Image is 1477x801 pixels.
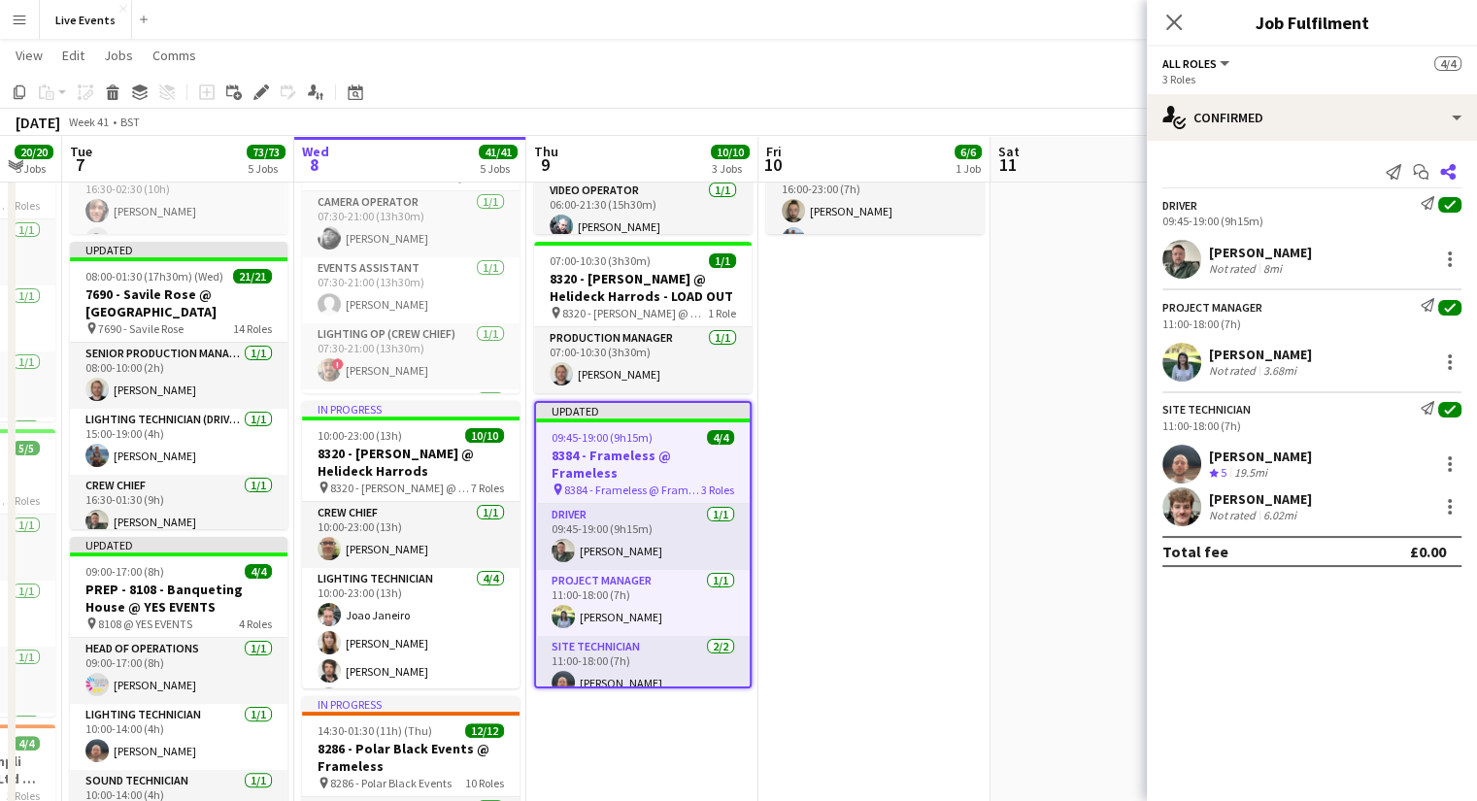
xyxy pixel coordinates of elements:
[70,343,287,409] app-card-role: Senior Production Manager1/108:00-10:00 (2h)[PERSON_NAME]
[332,358,344,370] span: !
[98,617,192,631] span: 8108 @ YES EVENTS
[302,257,520,323] app-card-role: Events Assistant1/107:30-21:00 (13h30m)[PERSON_NAME]
[302,568,520,718] app-card-role: Lighting Technician4/410:00-23:00 (13h)Joao Janeiro[PERSON_NAME][PERSON_NAME]
[70,242,287,529] app-job-card: Updated08:00-01:30 (17h30m) (Wed)21/217690 - Savile Rose @ [GEOGRAPHIC_DATA] 7690 - Savile Rose14...
[1209,261,1259,276] div: Not rated
[536,403,750,418] div: Updated
[711,145,750,159] span: 10/10
[302,445,520,480] h3: 8320 - [PERSON_NAME] @ Helideck Harrods
[763,153,782,176] span: 10
[536,447,750,482] h3: 8384 - Frameless @ Frameless
[302,143,329,160] span: Wed
[465,428,504,443] span: 10/10
[1259,508,1300,522] div: 6.02mi
[955,145,982,159] span: 6/6
[302,106,520,393] div: 07:30-21:00 (13h30m)7/78264 - Harrods @ BAFTA [STREET_ADDRESS] 8264 - BAFTA 195 Piccadilly7 Roles...
[531,153,558,176] span: 9
[233,269,272,284] span: 21/21
[1147,94,1477,141] div: Confirmed
[16,47,43,64] span: View
[465,723,504,738] span: 12/12
[550,253,651,268] span: 07:00-10:30 (3h30m)
[1162,56,1232,71] button: All roles
[562,306,708,320] span: 8320 - [PERSON_NAME] @ Helideck Harrods - LOAD OUT
[98,321,184,336] span: 7690 - Savile Rose
[85,269,223,284] span: 08:00-01:30 (17h30m) (Wed)
[70,143,92,160] span: Tue
[536,570,750,636] app-card-role: Project Manager1/111:00-18:00 (7h)[PERSON_NAME]
[8,43,50,68] a: View
[1162,542,1228,561] div: Total fee
[13,441,40,455] span: 5/5
[70,164,287,258] app-card-role: Lighting Operator2/216:30-02:30 (10h)[PERSON_NAME][PERSON_NAME]
[1209,244,1312,261] div: [PERSON_NAME]
[534,270,752,305] h3: 8320 - [PERSON_NAME] @ Helideck Harrods - LOAD OUT
[534,327,752,393] app-card-role: Production Manager1/107:00-10:30 (3h30m)[PERSON_NAME]
[67,153,92,176] span: 7
[480,161,517,176] div: 5 Jobs
[1162,56,1217,71] span: All roles
[70,581,287,616] h3: PREP - 8108 - Banqueting House @ YES EVENTS
[104,47,133,64] span: Jobs
[536,504,750,570] app-card-role: Driver1/109:45-19:00 (9h15m)[PERSON_NAME]
[1221,465,1226,480] span: 5
[302,191,520,257] app-card-role: Camera Operator1/107:30-21:00 (13h30m)[PERSON_NAME]
[54,43,92,68] a: Edit
[1209,346,1312,363] div: [PERSON_NAME]
[1259,261,1286,276] div: 8mi
[70,475,287,541] app-card-role: Crew Chief1/116:30-01:30 (9h)[PERSON_NAME]
[13,736,40,751] span: 4/4
[479,145,518,159] span: 41/41
[318,428,402,443] span: 10:00-23:00 (13h)
[534,242,752,393] app-job-card: 07:00-10:30 (3h30m)1/18320 - [PERSON_NAME] @ Helideck Harrods - LOAD OUT 8320 - [PERSON_NAME] @ H...
[534,401,752,688] div: Updated09:45-19:00 (9h15m)4/48384 - Frameless @ Frameless 8384 - Frameless @ Frameless3 RolesDriv...
[998,143,1020,160] span: Sat
[534,180,752,246] app-card-role: Video Operator1/106:00-21:30 (15h30m)[PERSON_NAME]
[1162,72,1461,86] div: 3 Roles
[70,409,287,475] app-card-role: Lighting Technician (Driver)1/115:00-19:00 (4h)[PERSON_NAME]
[120,115,140,129] div: BST
[302,740,520,775] h3: 8286 - Polar Black Events @ Frameless
[302,401,520,688] app-job-card: In progress10:00-23:00 (13h)10/108320 - [PERSON_NAME] @ Helideck Harrods 8320 - [PERSON_NAME] @ H...
[302,502,520,568] app-card-role: Crew Chief1/110:00-23:00 (13h)[PERSON_NAME]
[1209,363,1259,378] div: Not rated
[302,401,520,417] div: In progress
[552,430,653,445] span: 09:45-19:00 (9h15m)
[70,285,287,320] h3: 7690 - Savile Rose @ [GEOGRAPHIC_DATA]
[16,161,52,176] div: 5 Jobs
[15,145,53,159] span: 20/20
[1434,56,1461,71] span: 4/4
[1230,465,1271,482] div: 19.5mi
[302,389,520,455] app-card-role: Production Coordinator1/1
[7,198,40,213] span: 5 Roles
[40,1,132,39] button: Live Events
[330,481,471,495] span: 8320 - [PERSON_NAME] @ Helideck Harrods
[564,483,701,497] span: 8384 - Frameless @ Frameless
[152,47,196,64] span: Comms
[1209,448,1312,465] div: [PERSON_NAME]
[318,723,432,738] span: 14:30-01:30 (11h) (Thu)
[766,164,984,258] app-card-role: Site Technician2/216:00-23:00 (7h)[PERSON_NAME][PERSON_NAME]
[471,481,504,495] span: 7 Roles
[330,776,452,790] span: 8286 - Polar Black Events
[233,321,272,336] span: 14 Roles
[70,704,287,770] app-card-role: Lighting Technician1/110:00-14:00 (4h)[PERSON_NAME]
[709,253,736,268] span: 1/1
[766,143,782,160] span: Fri
[534,143,558,160] span: Thu
[70,242,287,257] div: Updated
[245,564,272,579] span: 4/4
[16,113,60,132] div: [DATE]
[70,537,287,552] div: Updated
[70,638,287,704] app-card-role: Head of Operations1/109:00-17:00 (8h)[PERSON_NAME]
[1209,508,1259,522] div: Not rated
[302,696,520,712] div: In progress
[247,145,285,159] span: 73/73
[1209,490,1312,508] div: [PERSON_NAME]
[995,153,1020,176] span: 11
[64,115,113,129] span: Week 41
[1162,418,1461,433] div: 11:00-18:00 (7h)
[1162,214,1461,228] div: 09:45-19:00 (9h15m)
